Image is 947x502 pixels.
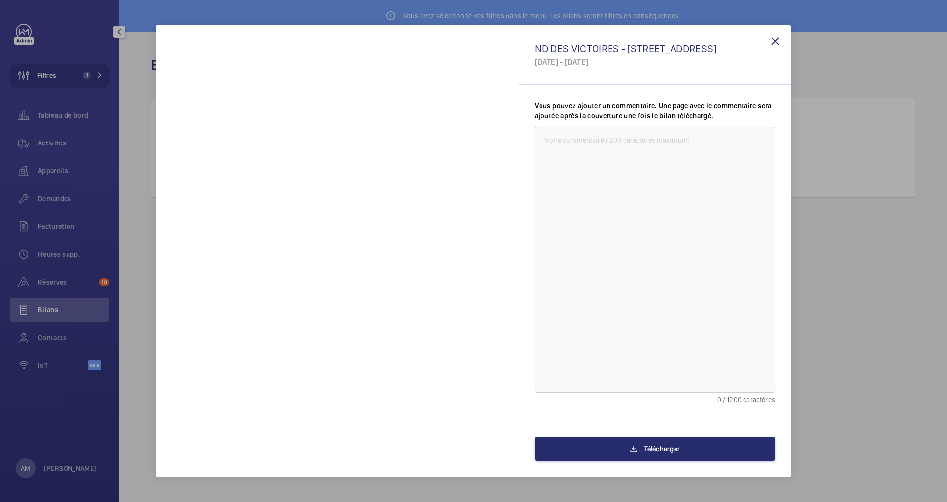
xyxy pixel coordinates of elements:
[535,101,775,121] label: Vous pouvez ajouter un commentaire. Une page avec le commentaire sera ajoutée après la couverture...
[535,57,775,67] div: [DATE] - [DATE]
[535,437,775,461] button: Télécharger
[644,445,680,453] span: Télécharger
[535,395,775,405] div: 0 / 1200 caractères
[535,42,775,55] div: ND DES VICTOIRES - [STREET_ADDRESS]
